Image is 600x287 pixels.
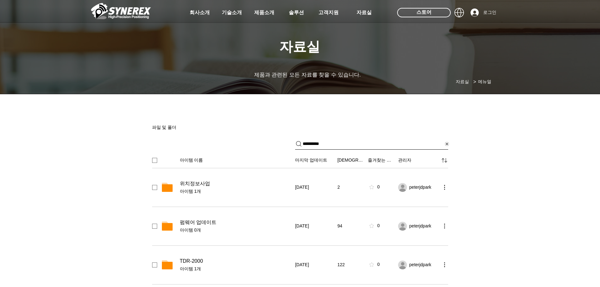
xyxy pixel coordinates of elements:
[180,219,216,226] span: 펌웨어 업데이트
[180,258,291,264] div: TDR-2000
[481,9,499,16] span: 로그인
[409,262,437,268] div: peterjdpark
[180,157,291,164] button: 아이템 이름
[180,157,203,164] span: 아이템 이름
[337,223,364,229] div: 94
[180,188,291,195] span: 아이템 1개
[180,181,210,187] span: 위치정보사업
[398,157,437,164] div: 관리자
[295,184,309,191] span: [DATE]
[295,262,334,268] div: 2022년 2월 17일
[377,184,380,190] div: 0
[337,184,364,191] div: 2
[466,7,501,19] button: 로그인
[216,6,248,19] a: 기술소개
[180,219,291,226] div: 펌웨어 업데이트
[337,262,345,268] span: 122
[398,157,411,164] span: 관리자
[441,261,448,268] button: more actions
[313,6,344,19] a: 고객지원
[377,223,380,229] div: 0
[409,262,431,268] span: peterjdpark
[318,9,339,16] span: 고객지원
[295,157,334,164] button: 마지막 업데이트
[184,6,215,19] a: 회사소개
[348,6,380,19] a: 자료실
[441,222,448,230] button: more actions
[152,158,157,163] div: select all checkbox
[528,260,600,287] iframe: Wix Chat
[409,184,437,191] div: peterjdpark
[289,9,304,16] span: 솔루션
[146,150,454,168] div: Sorting options
[190,9,210,16] span: 회사소개
[254,9,274,16] span: 제품소개
[152,125,177,130] span: 파일 및 폴더
[152,262,157,267] div: checkbox
[368,157,395,164] button: 즐겨찾는 메뉴
[180,181,291,187] div: 위치정보사업
[441,157,448,164] div: sort by menu
[441,183,448,191] button: more actions
[152,185,157,190] div: checkbox
[409,223,437,229] div: peterjdpark
[180,266,291,272] span: 아이템 1개
[91,2,151,20] img: 씨너렉스_White_simbol_대지 1.png
[409,184,431,191] span: peterjdpark
[295,262,309,268] span: [DATE]
[295,223,309,229] span: [DATE]
[377,261,380,268] div: 0
[281,6,312,19] a: 솔루션
[397,8,451,17] div: 스토어
[337,157,364,164] button: [DEMOGRAPHIC_DATA]
[357,9,372,16] span: 자료실
[295,184,334,191] div: 2025년 7월 31일
[337,184,340,191] span: 2
[337,262,364,268] div: 122
[295,157,327,164] span: 마지막 업데이트
[416,9,431,16] span: 스토어
[152,224,157,229] div: checkbox
[180,227,291,233] span: 아이템 0개
[295,223,334,229] div: 2022년 5월 11일
[249,6,280,19] a: 제품소개
[409,223,431,229] span: peterjdpark
[180,258,203,264] span: TDR-2000
[222,9,242,16] span: 기술소개
[337,223,342,229] span: 94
